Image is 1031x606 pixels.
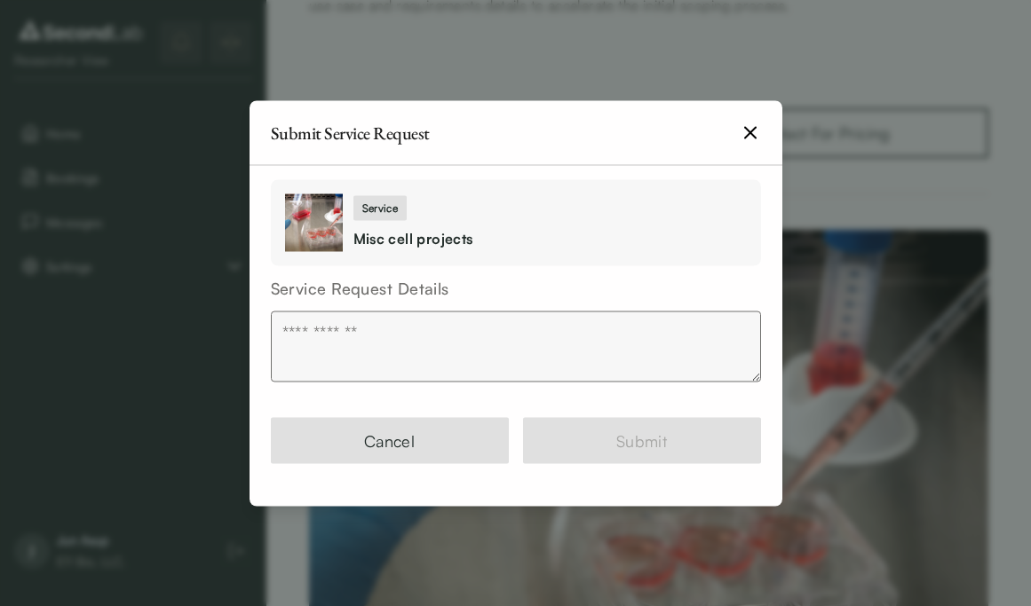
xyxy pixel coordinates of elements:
div: Service Request Details [271,276,761,300]
div: Service [353,196,407,221]
img: Misc cell projects [285,193,343,251]
button: Cancel [271,417,509,463]
h2: Submit Service Request [271,123,430,141]
div: Misc cell projects [353,228,473,249]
